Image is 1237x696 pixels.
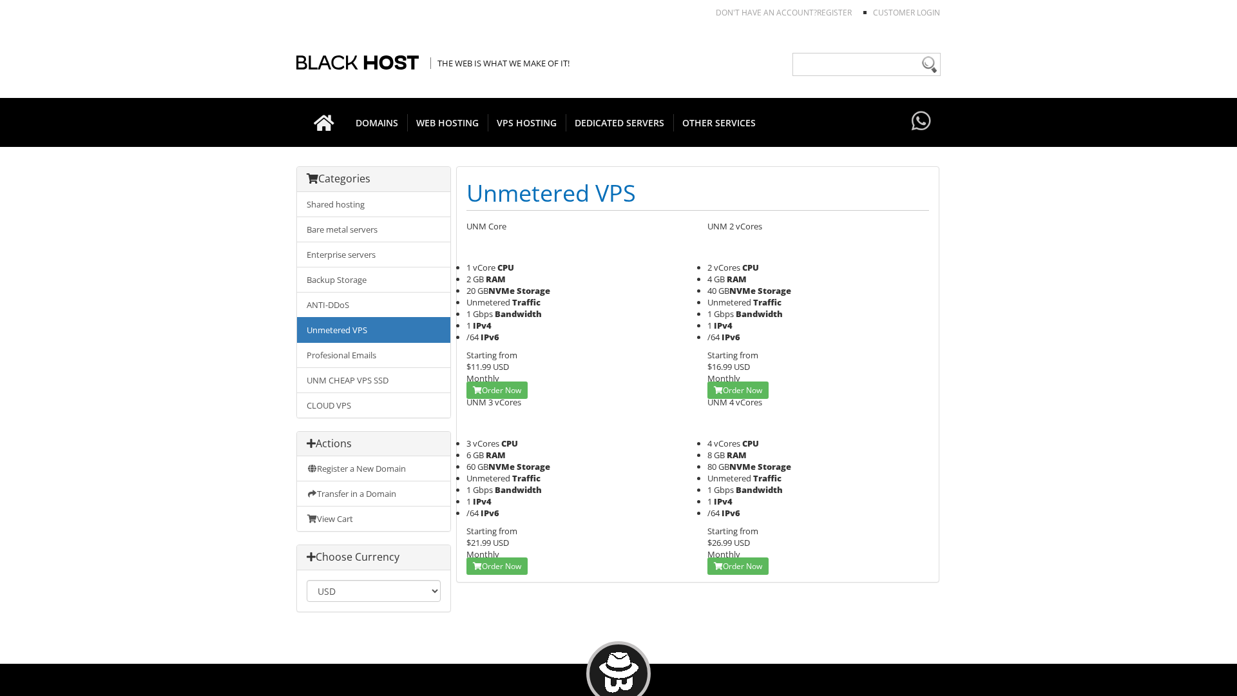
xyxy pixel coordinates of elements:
b: Storage [517,461,550,472]
b: NVMe [488,461,515,472]
b: CPU [742,262,759,273]
span: 4 vCores [707,438,740,449]
a: Backup Storage [297,267,450,293]
span: 1 [707,496,712,507]
li: Don't have an account? [696,7,852,18]
span: $16.99 USD [707,361,750,372]
b: Bandwidth [736,308,783,320]
a: VPS HOSTING [488,98,566,147]
a: UNM CHEAP VPS SSD [297,367,450,393]
span: Unmetered [707,296,751,308]
a: OTHER SERVICES [673,98,765,147]
span: 60 GB [466,461,515,472]
b: Traffic [512,296,541,308]
a: Enterprise servers [297,242,450,267]
a: Order Now [707,382,769,399]
a: Unmetered VPS [297,317,450,343]
span: Unmetered [707,472,751,484]
span: 1 [466,320,471,331]
b: NVMe [729,285,756,296]
input: Need help? [792,53,941,76]
span: 2 vCores [707,262,740,273]
img: BlackHOST mascont, Blacky. [599,652,639,693]
span: 1 Gbps [707,484,734,496]
b: CPU [497,262,514,273]
span: UNM 4 vCores [707,396,762,408]
a: Order Now [466,557,528,575]
b: IPv6 [722,507,740,519]
a: Profesional Emails [297,342,450,368]
a: Go to homepage [301,98,347,147]
b: IPv6 [481,507,499,519]
div: Starting from Monthly [466,525,688,560]
b: RAM [486,449,506,461]
h3: Actions [307,438,441,450]
h3: Categories [307,173,441,185]
b: Traffic [512,472,541,484]
b: Bandwidth [495,484,542,496]
b: Storage [517,285,550,296]
span: 2 GB [466,273,484,285]
span: 1 [466,496,471,507]
b: IPv4 [473,320,492,331]
span: 1 Gbps [466,308,493,320]
span: Unmetered [466,472,510,484]
b: IPv6 [481,331,499,343]
a: View Cart [297,506,450,531]
a: Bare metal servers [297,217,450,242]
a: DOMAINS [347,98,408,147]
span: WEB HOSTING [407,114,488,131]
b: NVMe [488,285,515,296]
a: Shared hosting [297,192,450,217]
span: UNM 3 vCores [466,396,521,408]
a: Register a New Domain [297,456,450,481]
span: 1 vCore [466,262,495,273]
b: IPv4 [714,320,733,331]
span: /64 [466,507,479,519]
span: 1 Gbps [707,308,734,320]
span: /64 [466,331,479,343]
b: CPU [501,438,518,449]
b: Bandwidth [495,308,542,320]
span: $21.99 USD [466,537,509,548]
span: 80 GB [707,461,756,472]
h3: Choose Currency [307,552,441,563]
b: Traffic [753,296,782,308]
span: The Web is what we make of it! [430,57,570,69]
b: CPU [742,438,759,449]
span: UNM Core [466,220,506,232]
span: 20 GB [466,285,515,296]
a: Customer Login [873,7,940,18]
span: 8 GB [707,449,725,461]
b: Storage [758,285,791,296]
div: Starting from Monthly [707,349,929,384]
span: OTHER SERVICES [673,114,765,131]
b: IPv4 [473,496,492,507]
div: Starting from Monthly [707,525,929,560]
b: IPv6 [722,331,740,343]
span: DOMAINS [347,114,408,131]
a: REGISTER [817,7,852,18]
div: Starting from Monthly [466,349,688,384]
b: NVMe [729,461,756,472]
span: 1 [707,320,712,331]
span: 6 GB [466,449,484,461]
span: Unmetered [466,296,510,308]
a: Have questions? [908,98,934,146]
span: $11.99 USD [466,361,509,372]
span: 4 GB [707,273,725,285]
a: Order Now [707,557,769,575]
b: Storage [758,461,791,472]
span: 40 GB [707,285,756,296]
a: WEB HOSTING [407,98,488,147]
b: Bandwidth [736,484,783,496]
span: 1 Gbps [466,484,493,496]
h1: Unmetered VPS [466,177,929,211]
b: Traffic [753,472,782,484]
a: Transfer in a Domain [297,481,450,507]
span: 3 vCores [466,438,499,449]
b: RAM [727,273,747,285]
a: CLOUD VPS [297,392,450,418]
span: $26.99 USD [707,537,750,548]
